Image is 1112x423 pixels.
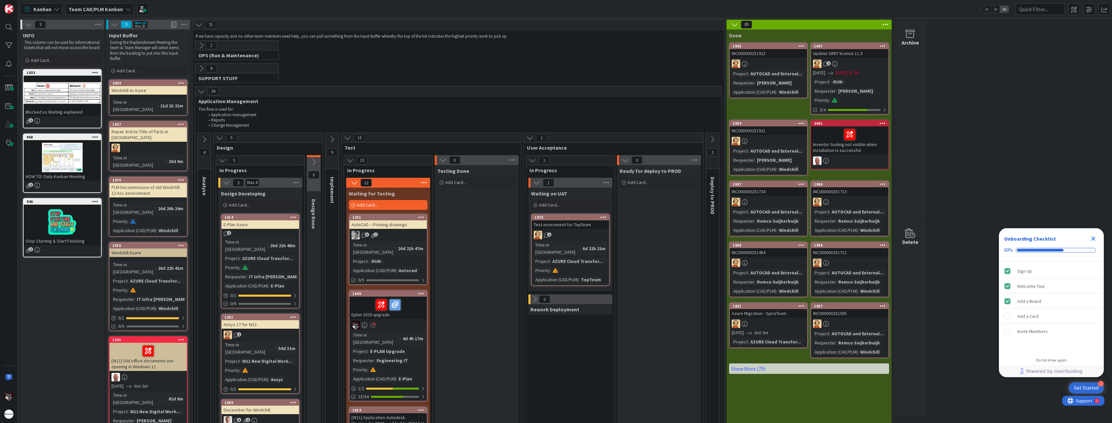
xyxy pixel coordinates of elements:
[730,198,807,206] div: RH
[811,248,888,257] div: INC000000251711
[351,241,395,256] div: Time in [GEOGRAPHIC_DATA]
[109,144,187,152] div: RH
[268,242,297,249] div: 20d 21h 48m
[155,205,156,212] span: :
[539,156,550,164] span: 1
[730,181,807,187] div: 1937
[741,21,752,28] span: 89
[29,118,33,122] span: 1
[198,98,713,104] span: Application Management
[755,217,800,225] div: Remco Suijkerbuijk
[361,179,372,187] span: 12
[117,68,138,74] span: Add Card...
[34,3,36,8] div: 2
[1026,367,1082,375] span: Powered by UserGuiding
[982,6,991,12] span: 1x
[1000,6,1009,12] span: 3x
[811,120,888,155] div: 2091Inventor tooling not visible when installation is successful
[222,314,299,320] div: 1351
[224,238,268,253] div: Time in [GEOGRAPHIC_DATA]
[159,102,185,109] div: 11d 1h 21m
[233,179,244,187] span: 3
[811,259,888,267] div: RH
[349,291,427,319] div: 1649Eplan 2025 upgrade
[732,208,748,215] div: Project
[811,156,888,165] div: RK
[777,88,800,96] div: Windchill
[732,166,776,173] div: Application (CAD/PLM)
[529,167,606,174] span: In Progress
[1004,247,1013,253] div: 60%
[1017,282,1045,290] div: Welcome Tour
[1098,381,1104,387] div: 2
[527,144,695,151] span: User Acceptance
[729,32,742,39] span: Done
[730,43,807,49] div: 1935
[730,187,807,196] div: INC000000251734
[1004,235,1056,243] div: Onboarding Checklist
[27,70,101,75] div: 1033
[222,385,299,393] div: 0/1
[109,373,187,381] div: RK
[357,202,378,208] span: Add Card...
[580,245,581,252] span: :
[836,69,848,76] span: [DATE]
[31,57,52,63] span: Add Card...
[206,42,217,49] span: 2
[349,231,427,239] div: AV
[732,227,776,234] div: Application (CAD/PLM)
[354,134,365,142] span: 13
[620,168,681,174] span: Ready for deploy to PROD
[813,208,829,215] div: Project
[811,49,888,58] div: Update SIMIT license 11.3
[109,337,187,371] div: 1341[W11] Old office documents not opening in Windows 11
[730,242,807,257] div: 1968INC000000251484
[111,99,158,113] div: Time in [GEOGRAPHIC_DATA]
[535,215,609,220] div: 1075
[811,60,888,68] div: RH
[811,181,888,196] div: 1965INC000000251713
[813,69,825,76] span: [DATE]
[732,259,740,267] img: RH
[1002,264,1101,278] div: Sign Up is complete.
[205,21,216,29] span: 75
[1002,365,1101,377] a: Powered by UserGuiding
[111,154,166,169] div: Time in [GEOGRAPHIC_DATA]
[166,158,167,165] span: :
[349,214,427,229] div: 1331AutoCAD -- Printing drawings
[531,190,567,197] span: Waiting on UAT
[268,242,268,249] span: :
[813,217,836,225] div: Requester
[837,87,875,95] div: [PERSON_NAME]
[222,291,299,300] div: 0/1
[227,231,231,235] span: 1
[205,123,719,128] li: Change Management
[811,43,888,58] div: 1667Update SIMIT license 11.3
[732,79,754,86] div: Requester
[225,215,299,220] div: 1014
[158,102,159,109] span: :
[902,238,918,246] div: Delete
[4,4,13,13] img: Visit kanbanzone.com
[437,168,469,174] span: Testing Done
[820,106,826,113] span: 3/4
[27,199,101,204] div: 946
[532,214,609,220] div: 1075
[733,182,807,187] div: 1937
[24,199,101,205] div: 946
[112,178,187,182] div: 1076
[445,179,466,185] span: Add Card...
[811,126,888,155] div: Inventor tooling not visible when installation is successful
[830,78,845,85] div: -RUN-
[730,137,807,145] div: RH
[733,243,807,248] div: 1968
[199,148,210,156] span: 4
[777,166,800,173] div: Windchill
[157,227,180,234] div: Windchill
[69,6,123,12] b: Team CAD/PLM Kanban
[226,134,237,142] span: 5
[449,156,460,164] span: 0
[109,32,138,39] span: Input Buffer
[755,79,793,86] div: [PERSON_NAME]
[109,314,187,322] div: 0/1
